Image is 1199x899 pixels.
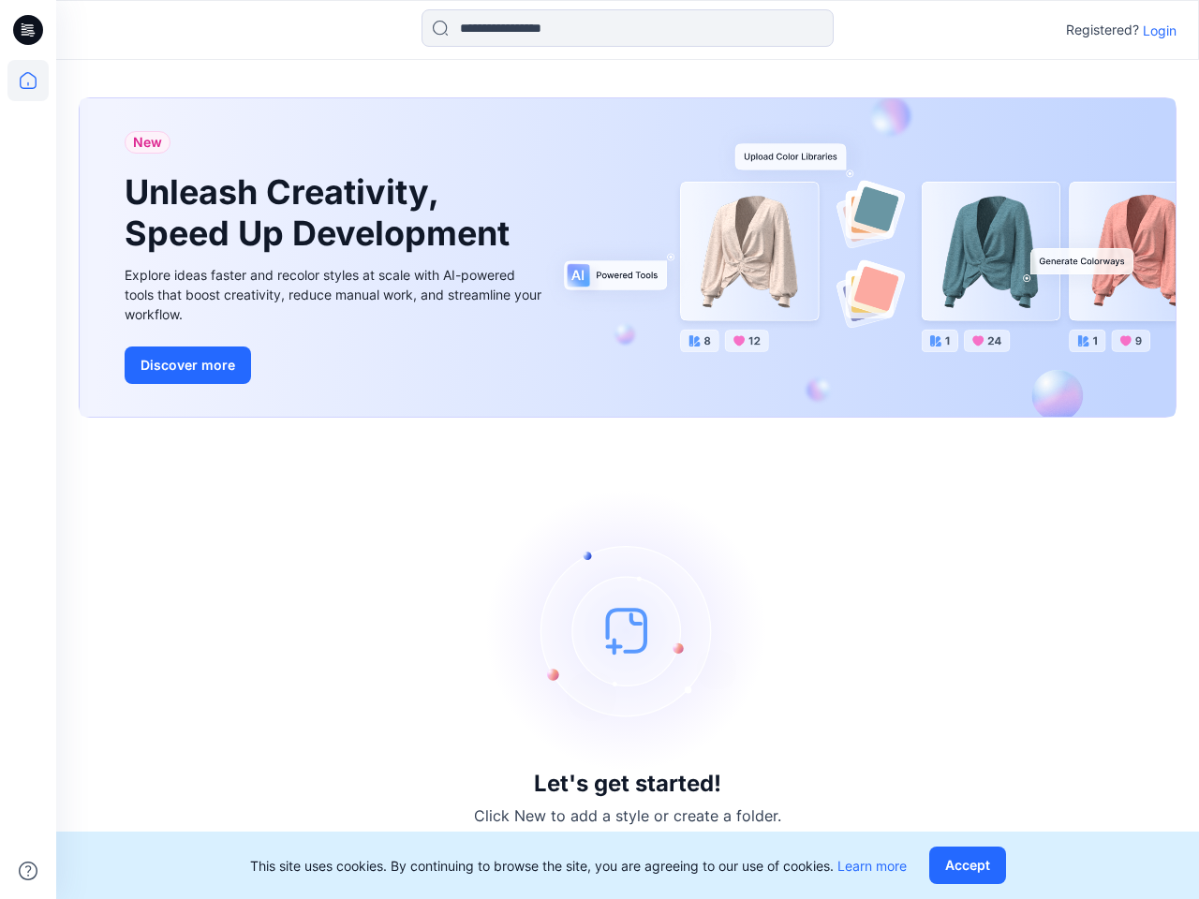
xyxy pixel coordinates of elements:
[125,346,546,384] a: Discover more
[1066,19,1139,41] p: Registered?
[250,856,907,876] p: This site uses cookies. By continuing to browse the site, you are agreeing to our use of cookies.
[929,847,1006,884] button: Accept
[474,804,781,827] p: Click New to add a style or create a folder.
[487,490,768,771] img: empty-state-image.svg
[125,346,251,384] button: Discover more
[125,172,518,253] h1: Unleash Creativity, Speed Up Development
[1143,21,1177,40] p: Login
[534,771,721,797] h3: Let's get started!
[125,265,546,324] div: Explore ideas faster and recolor styles at scale with AI-powered tools that boost creativity, red...
[837,858,907,874] a: Learn more
[133,131,162,154] span: New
